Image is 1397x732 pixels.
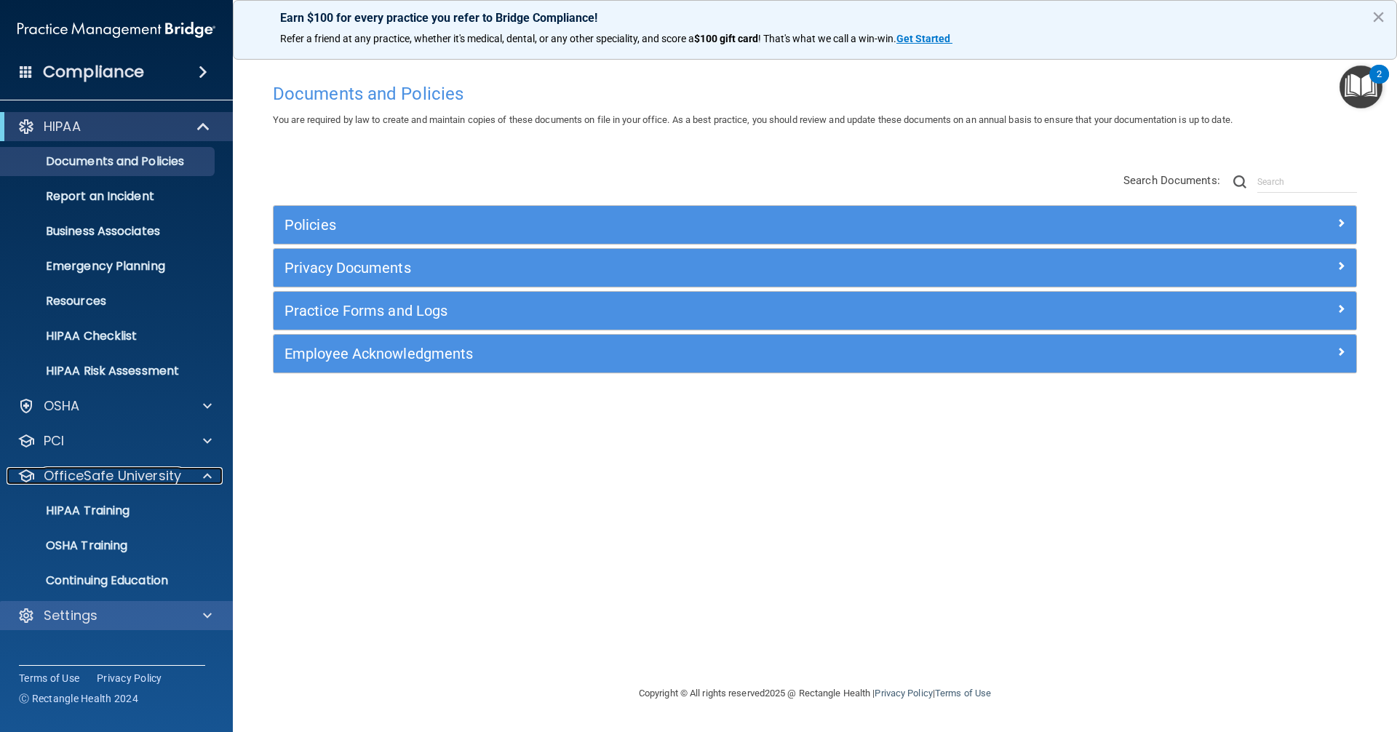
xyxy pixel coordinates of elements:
span: ! That's what we call a win-win. [758,33,896,44]
p: Business Associates [9,224,208,239]
button: Open Resource Center, 2 new notifications [1340,65,1382,108]
p: Documents and Policies [9,154,208,169]
h5: Employee Acknowledgments [284,346,1075,362]
a: OSHA [17,397,212,415]
a: Get Started [896,33,952,44]
a: Privacy Documents [284,256,1345,279]
a: Privacy Policy [97,671,162,685]
p: OSHA [44,397,80,415]
div: 2 [1377,74,1382,93]
a: Terms of Use [19,671,79,685]
h4: Compliance [43,62,144,82]
p: Resources [9,294,208,309]
strong: Get Started [896,33,950,44]
a: Settings [17,607,212,624]
a: Policies [284,213,1345,236]
a: Privacy Policy [875,688,932,699]
h4: Documents and Policies [273,84,1357,103]
p: Earn $100 for every practice you refer to Bridge Compliance! [280,11,1350,25]
span: Refer a friend at any practice, whether it's medical, dental, or any other speciality, and score a [280,33,694,44]
p: HIPAA Risk Assessment [9,364,208,378]
strong: $100 gift card [694,33,758,44]
a: Practice Forms and Logs [284,299,1345,322]
a: Employee Acknowledgments [284,342,1345,365]
input: Search [1257,171,1357,193]
p: Continuing Education [9,573,208,588]
p: Settings [44,607,97,624]
span: You are required by law to create and maintain copies of these documents on file in your office. ... [273,114,1233,125]
p: OSHA Training [9,538,127,553]
p: OfficeSafe University [44,467,181,485]
div: Copyright © All rights reserved 2025 @ Rectangle Health | | [549,670,1080,717]
span: Ⓒ Rectangle Health 2024 [19,691,138,706]
p: Emergency Planning [9,259,208,274]
p: HIPAA [44,118,81,135]
img: ic-search.3b580494.png [1233,175,1246,188]
p: HIPAA Checklist [9,329,208,343]
h5: Practice Forms and Logs [284,303,1075,319]
button: Close [1372,5,1385,28]
h5: Privacy Documents [284,260,1075,276]
span: Search Documents: [1123,174,1220,187]
p: Report an Incident [9,189,208,204]
a: HIPAA [17,118,211,135]
a: OfficeSafe University [17,467,212,485]
a: PCI [17,432,212,450]
img: PMB logo [17,15,215,44]
a: Terms of Use [935,688,991,699]
p: PCI [44,432,64,450]
h5: Policies [284,217,1075,233]
p: HIPAA Training [9,504,130,518]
